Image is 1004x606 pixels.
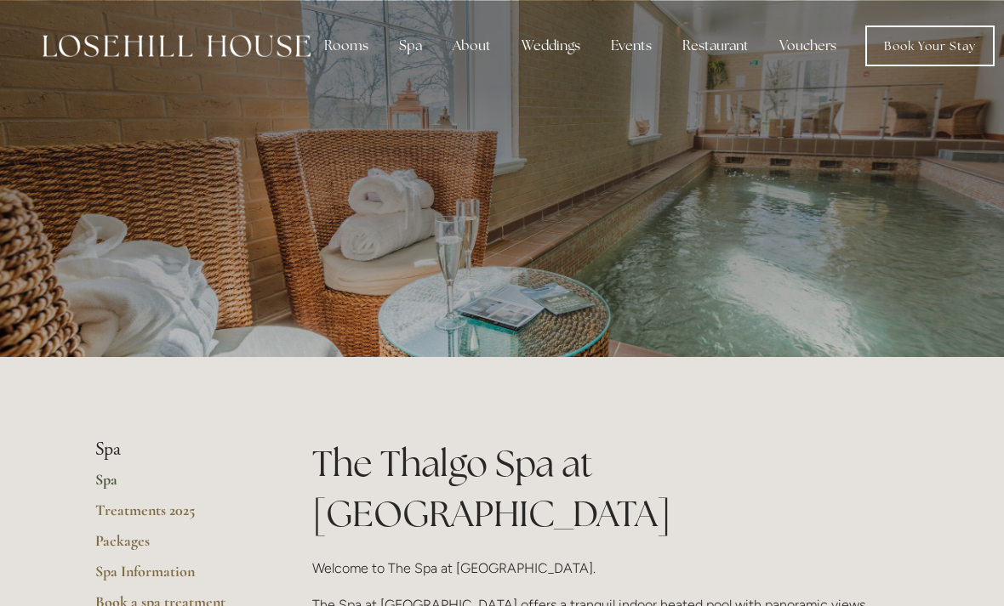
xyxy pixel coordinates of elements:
[597,29,665,63] div: Events
[312,557,909,580] p: Welcome to The Spa at [GEOGRAPHIC_DATA].
[95,562,258,592] a: Spa Information
[766,29,850,63] a: Vouchers
[385,29,436,63] div: Spa
[95,470,258,501] a: Spa
[95,501,258,531] a: Treatments 2025
[312,439,909,539] h1: The Thalgo Spa at [GEOGRAPHIC_DATA]
[43,35,311,57] img: Losehill House
[95,439,258,461] li: Spa
[669,29,762,63] div: Restaurant
[439,29,505,63] div: About
[95,531,258,562] a: Packages
[508,29,594,63] div: Weddings
[311,29,382,63] div: Rooms
[865,25,995,66] a: Book Your Stay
